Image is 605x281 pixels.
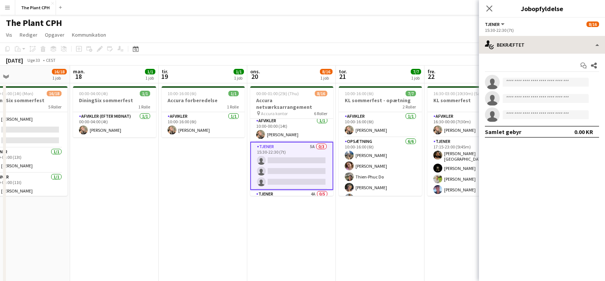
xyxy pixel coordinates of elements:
[72,72,85,81] span: 18
[261,111,288,116] span: Accura kontor
[161,72,168,81] span: 19
[427,112,510,137] app-card-role: Afvikler1/116:30-00:00 (7t30m)[PERSON_NAME]
[72,31,106,38] span: Kommunikation
[162,112,245,137] app-card-role: Afvikler1/110:00-16:00 (6t)[PERSON_NAME]
[339,112,422,137] app-card-role: Afvikler1/110:00-16:00 (6t)[PERSON_NAME]
[320,69,333,74] span: 8/16
[250,97,333,110] h3: Accura netværksarrangement
[250,190,333,258] app-card-role: Tjener4A0/5
[234,69,244,74] span: 1/1
[250,86,333,196] app-job-card: 00:00-01:00 (25t) (Thu)8/16Accura netværksarrangement Accura kontor6 Roller[PERSON_NAME][PERSON_N...
[15,0,56,15] button: The Plant CPH
[24,57,43,63] span: Uge 33
[403,104,416,110] span: 2 Roller
[427,137,510,261] app-card-role: Tjener4A4/1017:15-23:00 (5t45m)[PERSON_NAME][GEOGRAPHIC_DATA][PERSON_NAME][PERSON_NAME][PERSON_NAME]
[485,21,506,27] button: Tjener
[249,72,260,81] span: 20
[20,31,37,38] span: Rediger
[138,104,150,110] span: 1 Rolle
[228,91,239,96] span: 1/1
[145,69,155,74] span: 1/1
[406,91,416,96] span: 7/7
[250,142,333,190] app-card-role: Tjener5A0/315:30-22:30 (7t)
[3,30,15,40] a: Vis
[485,128,521,136] div: Samlet gebyr
[69,30,109,40] a: Kommunikation
[485,21,500,27] span: Tjener
[162,97,245,104] h3: Accura forberedelse
[345,91,374,96] span: 10:00-16:00 (6t)
[162,86,245,137] app-job-card: 10:00-16:00 (6t)1/1Accura forberedelse1 RolleAfvikler1/110:00-16:00 (6t)[PERSON_NAME]
[479,36,605,54] div: Bekræftet
[256,91,299,96] span: 00:00-01:00 (25t) (Thu)
[411,69,421,74] span: 7/7
[479,4,605,13] h3: Jobopfyldelse
[46,57,56,63] div: CEST
[73,86,156,137] app-job-card: 00:00-04:00 (4t)1/1DiningSix sommerfest1 RolleAfvikler (efter midnat)1/100:00-04:00 (4t)[PERSON_N...
[314,111,327,116] span: 6 Roller
[6,57,23,64] div: [DATE]
[574,128,593,136] div: 0.00 KR
[411,75,421,81] div: 1 job
[140,91,150,96] span: 1/1
[339,137,422,216] app-card-role: Opsætning6/610:00-16:00 (6t)[PERSON_NAME][PERSON_NAME]Thien-Phuc Do[PERSON_NAME][PERSON_NAME]
[338,72,347,81] span: 21
[162,68,168,75] span: tir.
[168,91,196,96] span: 10:00-16:00 (6t)
[227,104,239,110] span: 1 Rolle
[339,68,347,75] span: tor.
[73,97,156,104] h3: DiningSix sommerfest
[426,72,436,81] span: 22
[427,68,436,75] span: fre.
[250,117,333,142] app-card-role: Afvikler1/110:00-00:00 (14t)[PERSON_NAME]
[320,75,332,81] div: 1 job
[145,75,155,81] div: 1 job
[42,30,67,40] a: Opgaver
[427,86,510,196] app-job-card: 16:30-03:00 (10t30m) (Sat)13/19KL sommerfest4 RollerAfvikler1/116:30-00:00 (7t30m)[PERSON_NAME]Tj...
[79,91,108,96] span: 00:00-04:00 (4t)
[47,91,62,96] span: 16/18
[586,21,599,27] span: 8/16
[73,112,156,137] app-card-role: Afvikler (efter midnat)1/100:00-04:00 (4t)[PERSON_NAME]
[17,30,40,40] a: Rediger
[73,68,85,75] span: man.
[6,31,12,38] span: Vis
[45,31,65,38] span: Opgaver
[339,97,422,104] h3: KL sommerfest - opætning
[52,69,67,74] span: 16/18
[48,104,62,110] span: 5 Roller
[234,75,244,81] div: 1 job
[315,91,327,96] span: 8/16
[433,91,483,96] span: 16:30-03:00 (10t30m) (Sat)
[52,75,66,81] div: 1 job
[339,86,422,196] app-job-card: 10:00-16:00 (6t)7/7KL sommerfest - opætning2 RollerAfvikler1/110:00-16:00 (6t)[PERSON_NAME]Opsætn...
[6,17,62,29] h1: The Plant CPH
[485,27,599,33] div: 15:30-22:30 (7t)
[427,97,510,104] h3: KL sommerfest
[250,68,260,75] span: ons.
